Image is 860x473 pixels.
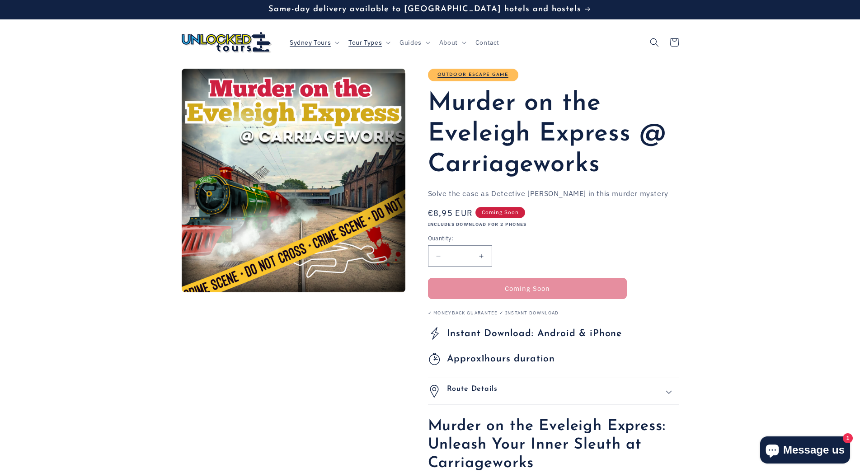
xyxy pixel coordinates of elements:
summary: Tour Types [343,33,394,52]
summary: About [434,33,470,52]
h2: Route Details [447,385,498,398]
span: 1 [447,353,555,365]
summary: Sydney Tours [284,33,343,52]
span: Tour Types [348,38,382,47]
strong: hours duration [484,354,555,364]
summary: Search [644,33,664,52]
p: Solve the case as Detective [PERSON_NAME] in this murder mystery [428,187,679,200]
media-gallery: Gallery Viewer [182,69,405,292]
summary: Route Details [428,378,679,404]
span: Coming Soon [475,207,525,218]
span: Contact [475,38,499,47]
img: Unlocked Tours [182,32,272,53]
a: Contact [470,33,505,52]
inbox-online-store-chat: Shopify online store chat [757,436,853,466]
a: Outdoor Escape Game [437,72,508,77]
strong: INCLUDES DOWNLOAD FOR 2 PHONES [428,221,527,227]
p: ✓ Moneyback Guarantee ✓ Instant Download [428,310,679,316]
span: Same-day delivery available to [GEOGRAPHIC_DATA] hotels and hostels [268,5,581,14]
a: Unlocked Tours [178,28,275,56]
h2: Murder on the Eveleigh Express: Unleash Your Inner Sleuth at Carriageworks [428,417,679,473]
label: Quantity: [428,234,627,243]
span: About [439,38,458,47]
strong: Approx [447,354,481,364]
summary: Guides [394,33,434,52]
strong: Instant Download: Android & iPhone [447,329,622,338]
span: Guides [399,38,422,47]
span: €8,95 EUR [428,207,473,219]
span: Sydney Tours [290,38,331,47]
h1: Murder on the Eveleigh Express @ Carriageworks [428,88,679,180]
button: Coming Soon [428,278,627,299]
